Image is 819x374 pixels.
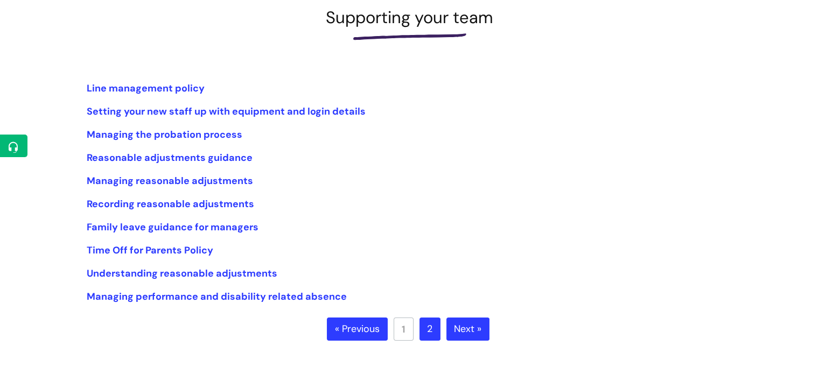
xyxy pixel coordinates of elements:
[327,317,388,341] a: « Previous
[87,267,277,280] a: Understanding reasonable adjustments
[419,317,440,341] a: 2
[446,317,489,341] a: Next »
[87,221,258,234] a: Family leave guidance for managers
[87,8,733,27] h1: Supporting your team
[87,128,242,141] a: Managing the probation process
[394,317,414,341] a: 1
[87,105,366,118] a: Setting your new staff up with equipment and login details
[87,82,205,95] a: Line management policy
[87,151,253,164] a: Reasonable adjustments guidance
[87,290,347,303] a: Managing performance and disability related absence
[87,174,253,187] a: Managing reasonable adjustments
[87,244,213,257] a: Time Off for Parents Policy
[87,197,254,210] a: Recording reasonable adjustments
